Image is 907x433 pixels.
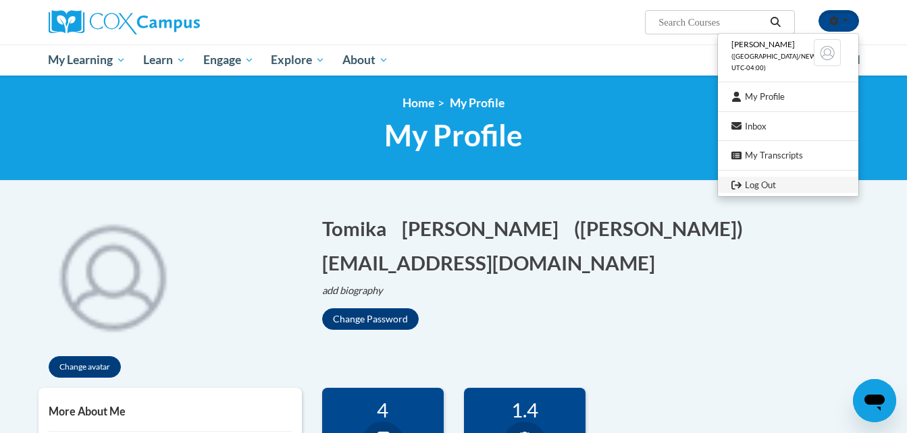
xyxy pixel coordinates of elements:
a: About [334,45,397,76]
a: Inbox [718,118,858,135]
span: Engage [203,52,254,68]
img: profile avatar [38,201,187,349]
div: Main menu [28,45,879,76]
a: Learn [134,45,195,76]
img: Cox Campus [49,10,200,34]
span: Learn [143,52,186,68]
a: Logout [718,177,858,194]
a: My Transcripts [718,147,858,164]
span: ([GEOGRAPHIC_DATA]/New_York UTC-04:00) [731,53,837,71]
a: Engage [195,45,263,76]
span: My Profile [384,117,523,153]
button: Change Password [322,308,419,330]
a: Explore [262,45,334,76]
div: Click to change the profile picture [38,201,187,349]
i: add biography [322,285,383,296]
span: Explore [271,52,325,68]
span: About [342,52,388,68]
a: My Learning [40,45,135,76]
button: Search [765,14,785,30]
span: [PERSON_NAME] [731,39,795,49]
button: Change avatar [49,356,121,378]
button: Edit last name [402,214,567,242]
button: Edit first name [322,214,395,242]
img: Learner Profile Avatar [814,39,841,66]
button: Edit email address [322,249,664,277]
button: Account Settings [819,10,859,32]
span: My Learning [48,52,126,68]
div: 1.4 [474,398,575,422]
button: Edit screen name [574,214,752,242]
a: Home [403,96,434,110]
input: Search Courses [657,14,765,30]
div: 4 [332,398,434,422]
span: My Profile [450,96,504,110]
iframe: Button to launch messaging window [853,379,896,422]
h5: More About Me [49,405,292,417]
a: My Profile [718,88,858,105]
button: Edit biography [322,283,394,298]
